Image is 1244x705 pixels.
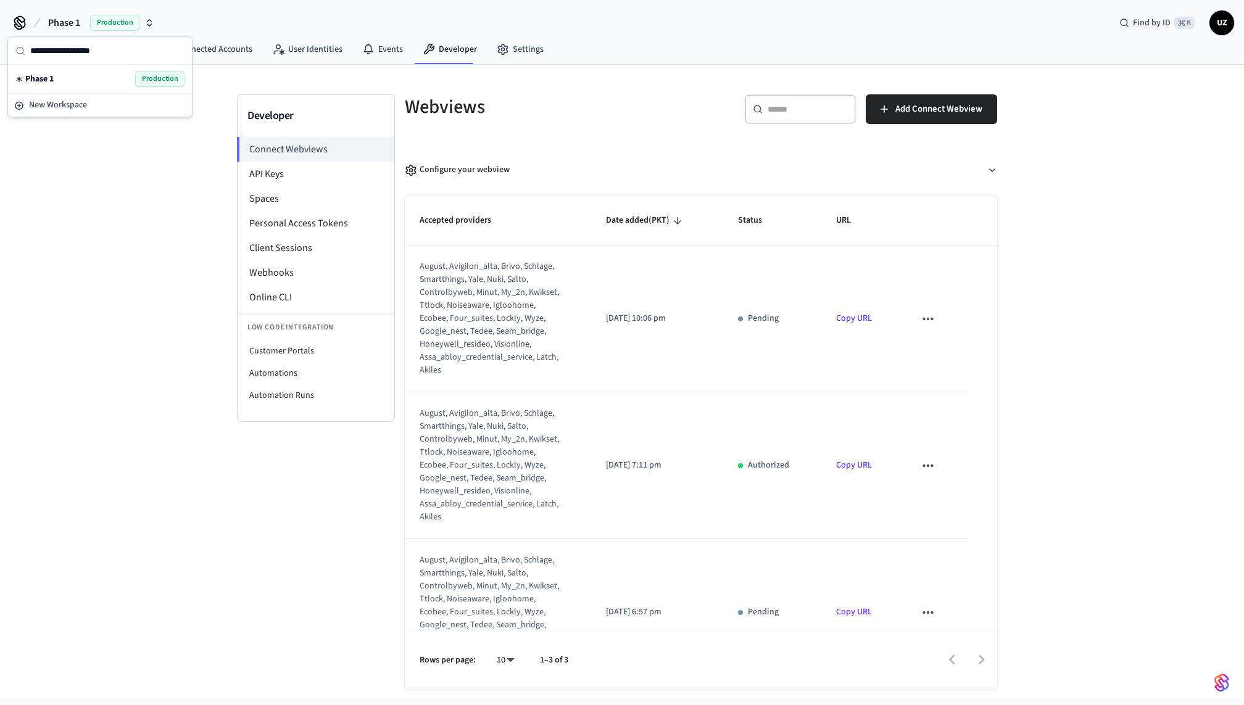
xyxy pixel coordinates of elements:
a: Copy URL [836,459,872,471]
a: Connected Accounts [151,38,262,60]
table: sticky table [405,196,997,686]
li: Client Sessions [238,236,394,260]
p: Rows per page: [420,654,476,667]
span: UZ [1211,12,1233,34]
div: 10 [491,651,520,669]
span: URL [836,211,867,230]
span: Status [738,211,778,230]
li: Connect Webviews [237,137,394,162]
div: Configure your webview [405,163,510,176]
a: Developer [413,38,487,60]
button: New Workspace [9,95,191,115]
span: Date added(PKT) [606,211,686,230]
a: User Identities [262,38,352,60]
p: [DATE] 10:06 pm [606,312,708,325]
span: Production [135,71,185,87]
button: Configure your webview [405,154,997,186]
li: Automations [238,362,394,384]
h5: Webviews [405,94,694,120]
li: Spaces [238,186,394,211]
div: august, avigilon_alta, brivo, schlage, smartthings, yale, nuki, salto, controlbyweb, minut, my_2n... [420,554,561,670]
div: Suggestions [8,65,192,93]
a: Settings [487,38,554,60]
li: Webhooks [238,260,394,285]
span: Add Connect Webview [895,101,982,117]
li: API Keys [238,162,394,186]
p: [DATE] 6:57 pm [606,606,708,619]
p: [DATE] 7:11 pm [606,459,708,472]
p: Pending [748,606,779,619]
div: Find by ID⌘ K [1109,12,1205,34]
span: Accepted providers [420,211,507,230]
span: Production [90,15,139,31]
p: Pending [748,312,779,325]
button: Add Connect Webview [866,94,997,124]
span: Find by ID [1133,17,1171,29]
div: august, avigilon_alta, brivo, schlage, smartthings, yale, nuki, salto, controlbyweb, minut, my_2n... [420,407,561,524]
li: Customer Portals [238,340,394,362]
a: Copy URL [836,606,872,618]
span: New Workspace [29,99,87,112]
span: ⌘ K [1174,17,1195,29]
img: SeamLogoGradient.69752ec5.svg [1214,673,1229,693]
span: Phase 1 [25,73,54,85]
h3: Developer [247,107,384,125]
div: august, avigilon_alta, brivo, schlage, smartthings, yale, nuki, salto, controlbyweb, minut, my_2n... [420,260,561,377]
button: UZ [1209,10,1234,35]
p: Authorized [748,459,789,472]
li: Personal Access Tokens [238,211,394,236]
a: Copy URL [836,312,872,324]
a: Events [352,38,413,60]
p: 1–3 of 3 [540,654,568,667]
li: Automation Runs [238,384,394,406]
li: Online CLI [238,285,394,310]
span: Phase 1 [48,15,80,30]
li: Low Code Integration [238,315,394,340]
